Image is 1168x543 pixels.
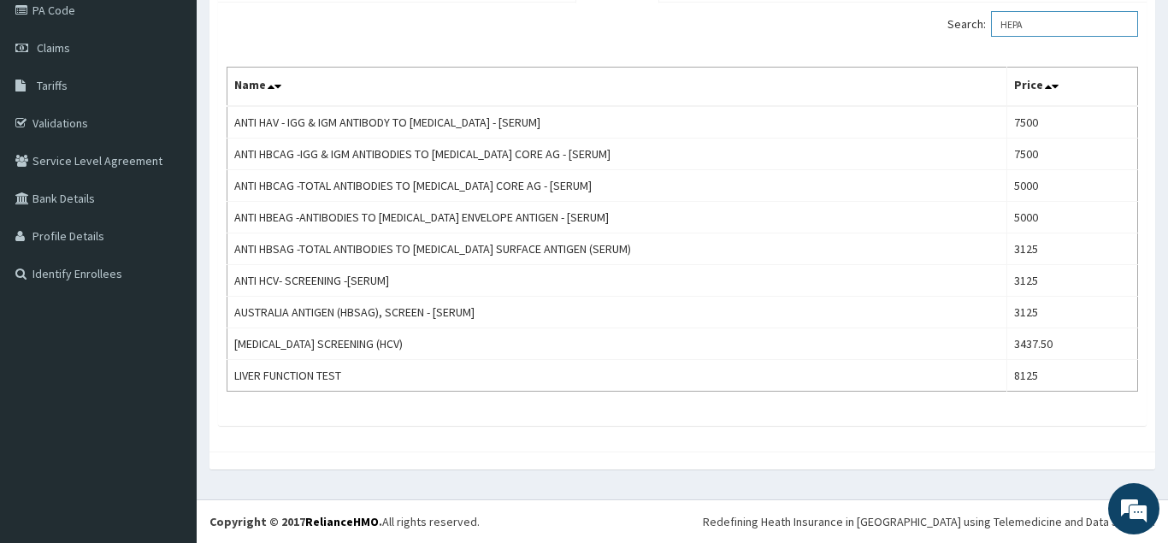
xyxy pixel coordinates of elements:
[227,170,1007,202] td: ANTI HBCAG -TOTAL ANTIBODIES TO [MEDICAL_DATA] CORE AG - [SERUM]
[89,96,287,118] div: Chat with us now
[9,362,326,422] textarea: Type your message and hit 'Enter'
[32,86,69,128] img: d_794563401_company_1708531726252_794563401
[991,11,1138,37] input: Search:
[1006,139,1138,170] td: 7500
[1006,202,1138,233] td: 5000
[37,40,70,56] span: Claims
[197,499,1168,543] footer: All rights reserved.
[99,162,236,335] span: We're online!
[227,233,1007,265] td: ANTI HBSAG -TOTAL ANTIBODIES TO [MEDICAL_DATA] SURFACE ANTIGEN (SERUM)
[1006,265,1138,297] td: 3125
[227,265,1007,297] td: ANTI HCV- SCREENING -[SERUM]
[227,202,1007,233] td: ANTI HBEAG -ANTIBODIES TO [MEDICAL_DATA] ENVELOPE ANTIGEN - [SERUM]
[947,11,1138,37] label: Search:
[227,328,1007,360] td: [MEDICAL_DATA] SCREENING (HCV)
[280,9,321,50] div: Minimize live chat window
[227,360,1007,392] td: LIVER FUNCTION TEST
[1006,328,1138,360] td: 3437.50
[227,297,1007,328] td: AUSTRALIA ANTIGEN (HBSAG), SCREEN - [SERUM]
[1006,106,1138,139] td: 7500
[305,514,379,529] a: RelianceHMO
[1006,68,1138,107] th: Price
[1006,170,1138,202] td: 5000
[1006,297,1138,328] td: 3125
[227,139,1007,170] td: ANTI HBCAG -IGG & IGM ANTIBODIES TO [MEDICAL_DATA] CORE AG - [SERUM]
[1006,360,1138,392] td: 8125
[1006,233,1138,265] td: 3125
[227,106,1007,139] td: ANTI HAV - IGG & IGM ANTIBODY TO [MEDICAL_DATA] - [SERUM]
[227,68,1007,107] th: Name
[209,514,382,529] strong: Copyright © 2017 .
[703,513,1155,530] div: Redefining Heath Insurance in [GEOGRAPHIC_DATA] using Telemedicine and Data Science!
[37,78,68,93] span: Tariffs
